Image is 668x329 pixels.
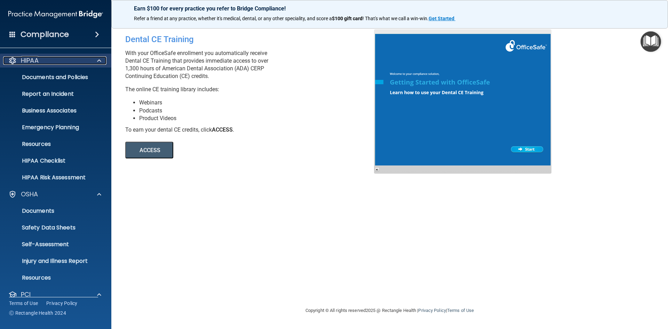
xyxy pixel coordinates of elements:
strong: Get Started [429,16,454,21]
p: Resources [5,141,100,148]
p: PCI [21,290,31,299]
div: To earn your dental CE credits, click . [125,126,379,134]
a: PCI [8,290,101,299]
li: Podcasts [139,107,379,115]
p: HIPAA Checklist [5,157,100,164]
a: Terms of Use [9,300,38,307]
li: Product Videos [139,115,379,122]
li: Webinars [139,99,379,107]
p: With your OfficeSafe enrollment you automatically receive Dental CE Training that provides immedi... [125,49,379,80]
img: PMB logo [8,7,103,21]
p: Business Associates [5,107,100,114]
p: Safety Data Sheets [5,224,100,231]
p: Injury and Illness Report [5,258,100,265]
p: Emergency Planning [5,124,100,131]
p: Documents and Policies [5,74,100,81]
a: Privacy Policy [418,308,446,313]
a: Terms of Use [447,308,474,313]
a: ACCESS [125,148,316,153]
div: Dental CE Training [125,29,379,49]
a: Privacy Policy [46,300,78,307]
div: Copyright © All rights reserved 2025 @ Rectangle Health | | [263,299,517,322]
button: Open Resource Center [641,31,661,52]
p: OSHA [21,190,38,198]
p: Resources [5,274,100,281]
span: Ⓒ Rectangle Health 2024 [9,310,66,316]
span: Refer a friend at any practice, whether it's medical, dental, or any other speciality, and score a [134,16,332,21]
b: ACCESS [212,126,233,133]
a: OSHA [8,190,101,198]
p: HIPAA Risk Assessment [5,174,100,181]
button: ACCESS [125,142,173,158]
span: ! That's what we call a win-win. [363,16,429,21]
p: The online CE training library includes: [125,86,379,93]
p: Documents [5,207,100,214]
strong: $100 gift card [332,16,363,21]
p: Earn $100 for every practice you refer to Bridge Compliance! [134,5,645,12]
p: Self-Assessment [5,241,100,248]
h4: Compliance [21,30,69,39]
a: Get Started [429,16,455,21]
p: Report an Incident [5,91,100,97]
p: HIPAA [21,56,39,65]
a: HIPAA [8,56,101,65]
